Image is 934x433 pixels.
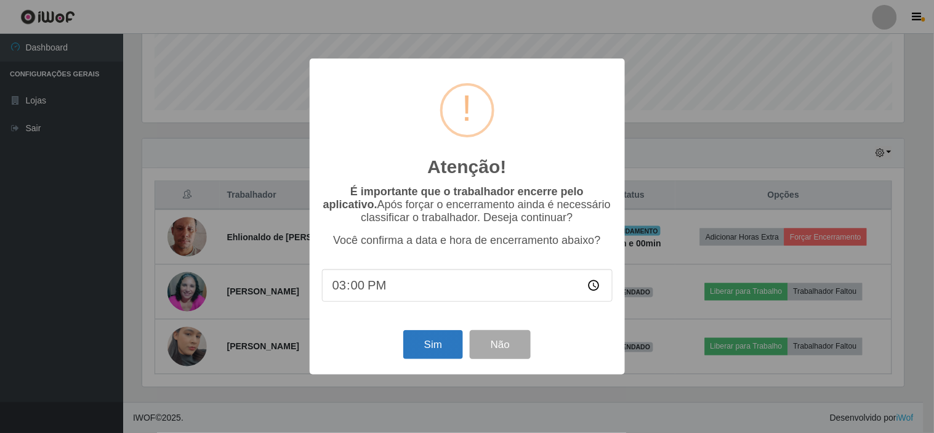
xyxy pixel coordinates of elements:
[470,330,531,359] button: Não
[427,156,506,178] h2: Atenção!
[323,185,584,211] b: É importante que o trabalhador encerre pelo aplicativo.
[322,234,613,247] p: Você confirma a data e hora de encerramento abaixo?
[403,330,463,359] button: Sim
[322,185,613,224] p: Após forçar o encerramento ainda é necessário classificar o trabalhador. Deseja continuar?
